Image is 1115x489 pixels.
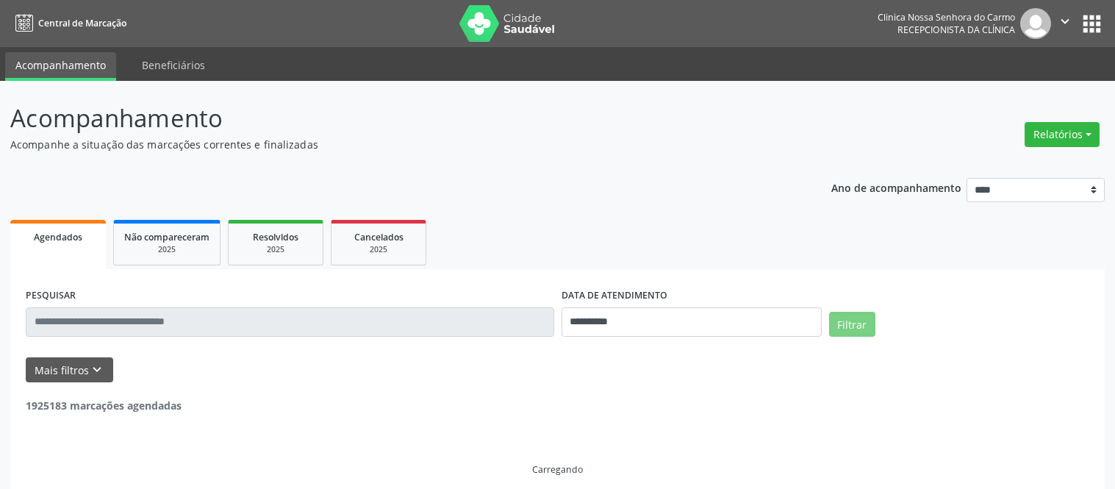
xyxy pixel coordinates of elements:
[532,463,583,476] div: Carregando
[10,137,776,152] p: Acompanhe a situação das marcações correntes e finalizadas
[1051,8,1079,39] button: 
[831,178,961,196] p: Ano de acompanhamento
[26,357,113,383] button: Mais filtroskeyboard_arrow_down
[38,17,126,29] span: Central de Marcação
[878,11,1015,24] div: Clinica Nossa Senhora do Carmo
[132,52,215,78] a: Beneficiários
[26,285,76,307] label: PESQUISAR
[1057,13,1073,29] i: 
[5,52,116,81] a: Acompanhamento
[1020,8,1051,39] img: img
[342,244,415,255] div: 2025
[1025,122,1100,147] button: Relatórios
[829,312,875,337] button: Filtrar
[239,244,312,255] div: 2025
[124,244,209,255] div: 2025
[1079,11,1105,37] button: apps
[10,11,126,35] a: Central de Marcação
[89,362,105,378] i: keyboard_arrow_down
[124,231,209,243] span: Não compareceram
[10,100,776,137] p: Acompanhamento
[34,231,82,243] span: Agendados
[26,399,182,413] strong: 1925183 marcações agendadas
[562,285,667,307] label: DATA DE ATENDIMENTO
[253,231,298,243] span: Resolvidos
[354,231,404,243] span: Cancelados
[897,24,1015,36] span: Recepcionista da clínica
